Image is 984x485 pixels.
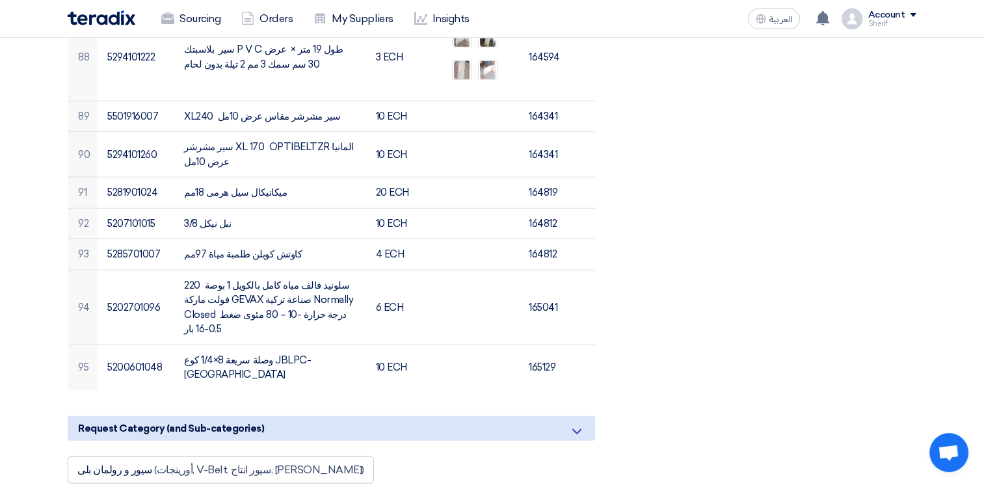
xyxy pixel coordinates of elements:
img: WhatsApp_Image__at__PM__1759066891305.jpeg [479,59,497,82]
td: كاوتش كوبلن طلمبة مياة 97مم [174,239,365,270]
td: 89 [68,101,97,132]
td: 95 [68,345,97,390]
span: العربية [769,15,792,24]
td: XL240 سير مشرشر مقاس عرض 10مل [174,101,365,132]
div: Sherif [868,20,916,27]
td: 10 ECH [366,345,442,390]
td: 164594 [518,13,595,101]
td: 165129 [518,345,595,390]
a: Insights [404,5,480,33]
td: 20 ECH [366,177,442,209]
td: 6 ECH [366,270,442,345]
td: 90 [68,132,97,177]
td: 164341 [518,132,595,177]
a: My Suppliers [303,5,403,33]
td: 5207101015 [97,208,174,239]
span: Request Category (and Sub-categories) [78,421,264,436]
div: Open chat [929,433,968,472]
td: 10 ECH [366,208,442,239]
td: 92 [68,208,97,239]
td: 10 ECH [366,101,442,132]
td: سلونيد فالف مياه كامل بالكويل 1 بوصة 220 فولت ماركة GEVAX صناعة تركية Normally Closed درجة حرارة ... [174,270,365,345]
td: 3 ECH [366,13,442,101]
td: ميكانيكال سيل هرمى 18مم [174,177,365,209]
td: 5294101260 [97,132,174,177]
td: 93 [68,239,97,270]
span: (أورينجات, V-Belt, سيور انتاج, [PERSON_NAME]) [154,464,364,476]
td: 164819 [518,177,595,209]
td: 5501916007 [97,101,174,132]
button: العربية [748,8,800,29]
td: 88 [68,13,97,101]
a: Sourcing [151,5,231,33]
div: Account [868,10,905,21]
td: 10 ECH [366,132,442,177]
td: 5281901024 [97,177,174,209]
td: نبل نيكل 3/8 [174,208,365,239]
td: 5202701096 [97,270,174,345]
td: سير مشرشر XL 170 OPTIBELTZR المانيا عرض 10مل [174,132,365,177]
td: 164812 [518,239,595,270]
span: سيور و رولمان بلى [77,464,152,476]
td: 164812 [518,208,595,239]
td: 165041 [518,270,595,345]
td: 5285701007 [97,239,174,270]
td: سير بلاسبتك P V C طول 19 متر × عرض 30 سم سمك 3 مم 2 تيلة بدون لحام [174,13,365,101]
td: 5294101222 [97,13,174,101]
td: 5200601048 [97,345,174,390]
img: profile_test.png [842,8,862,29]
img: Teradix logo [68,10,135,25]
img: WhatsApp_Image__at__PM_1759066890721.jpeg [453,59,471,82]
td: 91 [68,177,97,209]
td: 94 [68,270,97,345]
a: Orders [231,5,303,33]
td: وصلة سريعة 8×1/4 كوع JBLPC-[GEOGRAPHIC_DATA] [174,345,365,390]
td: 4 ECH [366,239,442,270]
td: 164341 [518,101,595,132]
